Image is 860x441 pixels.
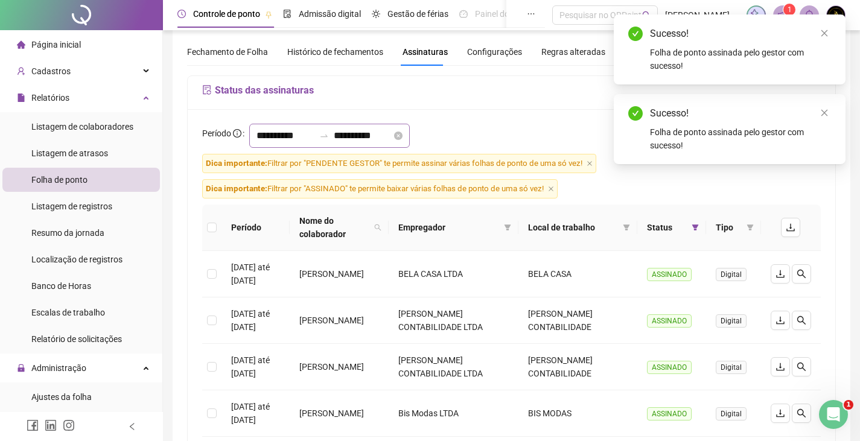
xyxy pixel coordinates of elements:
[650,106,831,121] div: Sucesso!
[776,362,785,372] span: download
[290,344,389,390] td: [PERSON_NAME]
[31,228,104,238] span: Resumo da jornada
[716,268,747,281] span: Digital
[31,363,86,373] span: Administração
[502,218,514,236] span: filter
[776,269,785,279] span: download
[287,47,383,57] span: Histórico de fechamentos
[290,390,389,437] td: [PERSON_NAME]
[820,29,829,37] span: close
[389,251,519,297] td: BELA CASA LTDA
[647,221,687,234] span: Status
[319,131,329,141] span: swap-right
[692,224,699,231] span: filter
[475,9,522,19] span: Painel do DP
[650,125,831,152] div: Folha de ponto assinada pelo gestor com sucesso!
[187,47,268,57] span: Fechamento de Folha
[202,83,821,98] h5: Status das assinaturas
[202,179,558,198] span: Filtrar por "ASSINADO" te permite baixar várias folhas de ponto de uma só vez!
[290,297,389,344] td: [PERSON_NAME]
[319,131,329,141] span: to
[31,308,105,317] span: Escalas de trabalho
[650,46,831,72] div: Folha de ponto assinada pelo gestor com sucesso!
[797,269,806,279] span: search
[804,10,815,21] span: bell
[387,9,448,19] span: Gestão de férias
[827,6,845,24] img: 86300
[628,106,643,121] span: check-circle
[548,186,554,192] span: close
[689,218,701,236] span: filter
[777,10,788,21] span: notification
[45,419,57,431] span: linkedin
[398,221,500,234] span: Empregador
[63,419,75,431] span: instagram
[31,201,112,211] span: Listagem de registros
[206,184,267,193] span: Dica importante:
[31,281,91,291] span: Banco de Horas
[233,129,241,138] span: info-circle
[31,40,81,49] span: Página inicial
[372,212,384,243] span: search
[776,408,785,418] span: download
[221,205,290,251] th: Período
[518,390,637,437] td: BIS MODAS
[394,132,403,140] span: close-circle
[620,218,632,236] span: filter
[31,66,71,76] span: Cadastros
[206,159,267,168] span: Dica importante:
[221,297,290,344] td: [DATE] até [DATE]
[844,400,853,410] span: 1
[518,344,637,390] td: [PERSON_NAME] CONTABILIDADE
[459,10,468,18] span: dashboard
[650,27,831,41] div: Sucesso!
[527,10,535,18] span: ellipsis
[797,362,806,372] span: search
[647,407,692,420] span: ASSINADO
[389,297,519,344] td: [PERSON_NAME] CONTABILIDADE LTDA
[528,221,618,234] span: Local de trabalho
[31,93,69,103] span: Relatórios
[628,27,643,41] span: check-circle
[17,67,25,75] span: user-add
[797,408,806,418] span: search
[647,314,692,328] span: ASSINADO
[744,218,756,236] span: filter
[518,297,637,344] td: [PERSON_NAME] CONTABILIDADE
[299,214,369,241] span: Nome do colaborador
[221,251,290,297] td: [DATE] até [DATE]
[776,316,785,325] span: download
[17,40,25,49] span: home
[818,106,831,119] a: Close
[31,175,88,185] span: Folha de ponto
[31,122,133,132] span: Listagem de colaboradores
[587,160,593,167] span: close
[374,224,381,231] span: search
[623,224,630,231] span: filter
[221,390,290,437] td: [DATE] até [DATE]
[716,361,747,374] span: Digital
[750,8,763,22] img: sparkle-icon.fc2bf0ac1784a2077858766a79e2daf3.svg
[747,224,754,231] span: filter
[31,255,123,264] span: Localização de registros
[128,422,136,431] span: left
[202,85,212,95] span: file-sync
[299,9,361,19] span: Admissão digital
[17,94,25,102] span: file
[193,9,260,19] span: Controle de ponto
[797,316,806,325] span: search
[372,10,380,18] span: sun
[716,221,742,234] span: Tipo
[783,4,795,16] sup: 1
[17,364,25,372] span: lock
[716,407,747,420] span: Digital
[221,344,290,390] td: [DATE] até [DATE]
[642,11,651,20] span: search
[389,390,519,437] td: Bis Modas LTDA
[177,10,186,18] span: clock-circle
[27,419,39,431] span: facebook
[820,109,829,117] span: close
[541,48,605,56] span: Regras alteradas
[31,334,122,344] span: Relatório de solicitações
[389,344,519,390] td: [PERSON_NAME] CONTABILIDADE LTDA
